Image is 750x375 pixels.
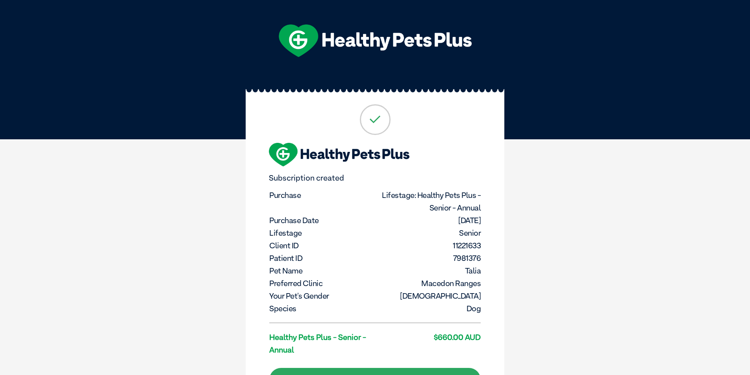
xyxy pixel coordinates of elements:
[269,252,374,264] dt: Patient ID
[376,214,481,227] dd: [DATE]
[376,277,481,290] dd: Macedon Ranges
[269,214,374,227] dt: Purchase Date
[269,189,374,201] dt: Purchase
[269,174,481,183] p: Subscription created
[376,302,481,315] dd: Dog
[376,331,481,344] dd: $660.00 AUD
[269,227,374,239] dt: Lifestage
[269,277,374,290] dt: Preferred Clinic
[376,227,481,239] dd: Senior
[376,239,481,252] dd: 11221633
[376,189,481,214] dd: Lifestage: Healthy Pets Plus - Senior - Annual
[376,264,481,277] dd: Talia
[269,302,374,315] dt: Species
[269,264,374,277] dt: Pet Name
[376,290,481,302] dd: [DEMOGRAPHIC_DATA]
[269,239,374,252] dt: Client ID
[269,143,409,166] img: hpp-logo
[376,252,481,264] dd: 7981376
[279,24,472,57] img: hpp-logo-landscape-green-white.png
[269,331,374,356] dt: Healthy Pets Plus - Senior - Annual
[269,290,374,302] dt: Your pet's gender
